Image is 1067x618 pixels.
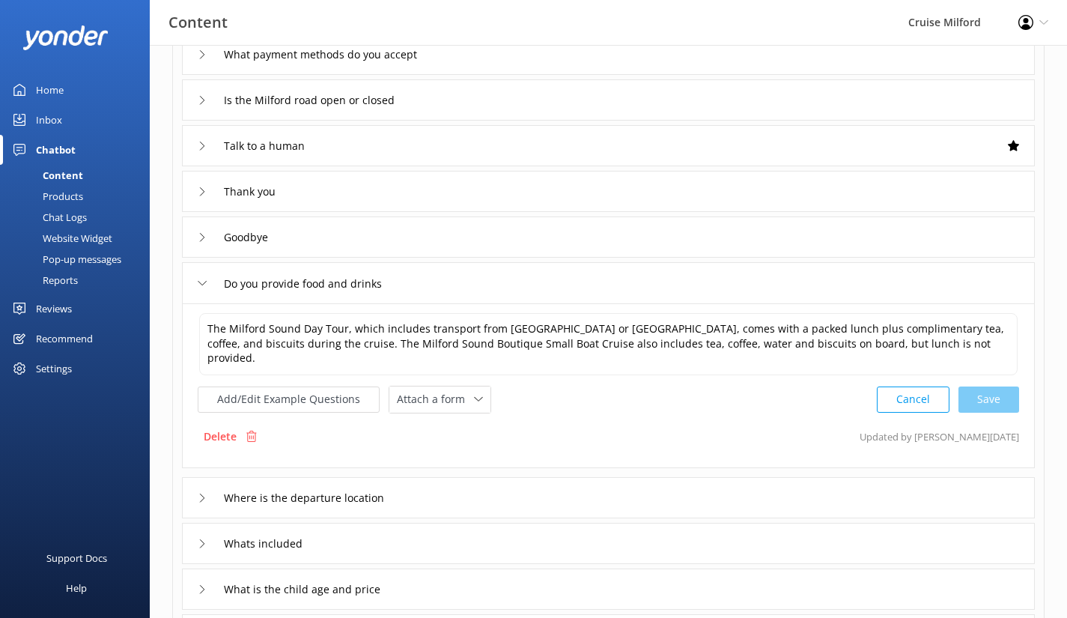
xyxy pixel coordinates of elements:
div: Chat Logs [9,207,87,228]
a: Website Widget [9,228,150,249]
div: Settings [36,354,72,384]
div: Recommend [36,324,93,354]
div: Reviews [36,294,72,324]
div: Home [36,75,64,105]
div: Support Docs [46,543,107,573]
button: Cancel [877,387,949,413]
div: Content [9,165,83,186]
span: Attach a form [397,391,474,408]
div: Website Widget [9,228,112,249]
a: Reports [9,270,150,291]
img: yonder-white-logo.png [22,25,109,50]
a: Products [9,186,150,207]
div: Inbox [36,105,62,135]
p: Delete [204,428,237,445]
div: Pop-up messages [9,249,121,270]
a: Content [9,165,150,186]
a: Chat Logs [9,207,150,228]
div: Reports [9,270,78,291]
div: Chatbot [36,135,76,165]
textarea: The Milford Sound Day Tour, which includes transport from [GEOGRAPHIC_DATA] or [GEOGRAPHIC_DATA],... [199,313,1018,375]
div: Products [9,186,83,207]
p: Updated by [PERSON_NAME] [DATE] [860,422,1019,451]
a: Pop-up messages [9,249,150,270]
div: Help [66,573,87,603]
h3: Content [168,10,228,34]
button: Add/Edit Example Questions [198,387,380,413]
